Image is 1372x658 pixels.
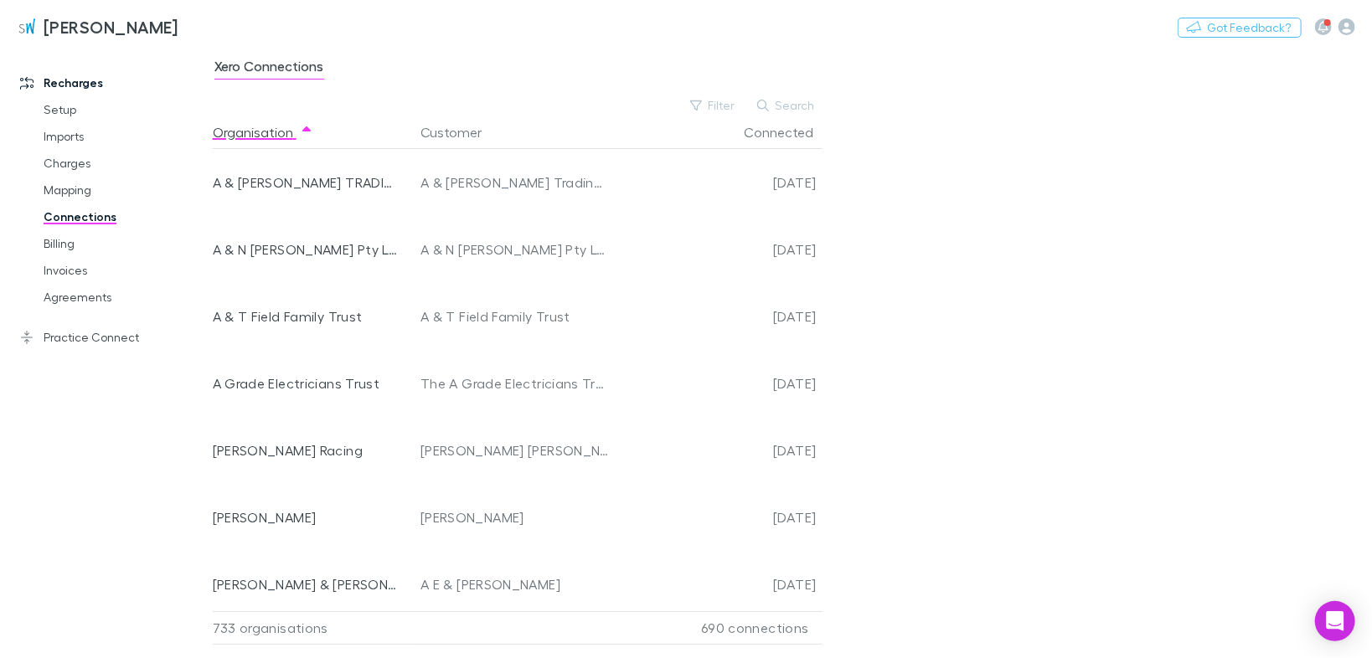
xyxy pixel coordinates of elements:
div: [PERSON_NAME] [420,484,609,551]
a: Setup [27,96,219,123]
div: The A Grade Electricians Trust [420,350,609,417]
div: [DATE] [616,149,817,216]
a: Charges [27,150,219,177]
div: A & T Field Family Trust [213,283,398,350]
button: Filter [682,95,745,116]
button: Customer [420,116,503,149]
div: A E & [PERSON_NAME] [420,551,609,618]
div: Open Intercom Messenger [1315,601,1355,641]
img: Sinclair Wilson's Logo [17,17,37,37]
a: Mapping [27,177,219,203]
a: Imports [27,123,219,150]
span: Xero Connections [214,58,324,80]
div: [PERSON_NAME] & [PERSON_NAME] [213,551,398,618]
a: Connections [27,203,219,230]
div: [PERSON_NAME] Racing [213,417,398,484]
div: [PERSON_NAME] [PERSON_NAME] [420,417,609,484]
div: 733 organisations [213,611,414,645]
div: [PERSON_NAME] [213,484,398,551]
div: 690 connections [615,611,816,645]
div: A & [PERSON_NAME] TRADING TRUST [213,149,398,216]
button: Search [749,95,825,116]
div: [DATE] [616,283,817,350]
div: [DATE] [616,216,817,283]
a: [PERSON_NAME] [7,7,188,47]
a: Practice Connect [3,324,219,351]
h3: [PERSON_NAME] [44,17,178,37]
div: [DATE] [616,484,817,551]
button: Got Feedback? [1178,18,1302,38]
a: Agreements [27,284,219,311]
div: [DATE] [616,350,817,417]
a: Billing [27,230,219,257]
div: A & N [PERSON_NAME] Pty Ltd [420,216,609,283]
div: A & [PERSON_NAME] Trading Trust [420,149,609,216]
button: Organisation [213,116,313,149]
button: Connected [745,116,834,149]
a: Invoices [27,257,219,284]
div: A Grade Electricians Trust [213,350,398,417]
a: Recharges [3,69,219,96]
div: [DATE] [616,417,817,484]
div: [DATE] [616,551,817,618]
div: A & T Field Family Trust [420,283,609,350]
div: A & N [PERSON_NAME] Pty Ltd [213,216,398,283]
